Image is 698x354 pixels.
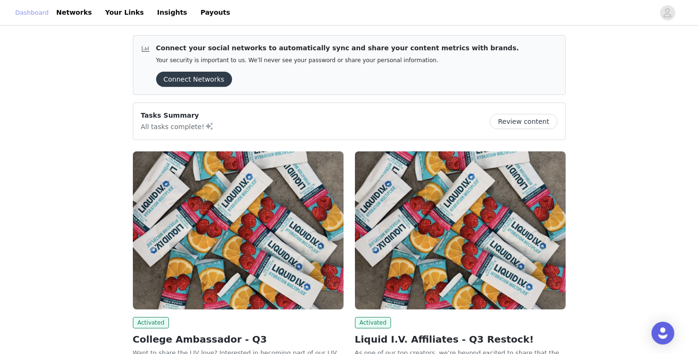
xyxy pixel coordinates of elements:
[490,114,557,129] button: Review content
[133,332,344,346] h2: College Ambassador - Q3
[133,151,344,309] img: Liquid I.V.
[651,322,674,345] div: Open Intercom Messenger
[156,72,232,87] button: Connect Networks
[355,151,566,309] img: Liquid I.V.
[133,317,169,328] span: Activated
[141,111,214,121] p: Tasks Summary
[156,43,519,53] p: Connect your social networks to automatically sync and share your content metrics with brands.
[100,2,150,23] a: Your Links
[141,121,214,132] p: All tasks complete!
[51,2,98,23] a: Networks
[15,8,49,18] a: Dashboard
[663,5,672,20] div: avatar
[195,2,236,23] a: Payouts
[151,2,193,23] a: Insights
[355,332,566,346] h2: Liquid I.V. Affiliates - Q3 Restock!
[156,57,519,64] p: Your security is important to us. We’ll never see your password or share your personal information.
[355,317,391,328] span: Activated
